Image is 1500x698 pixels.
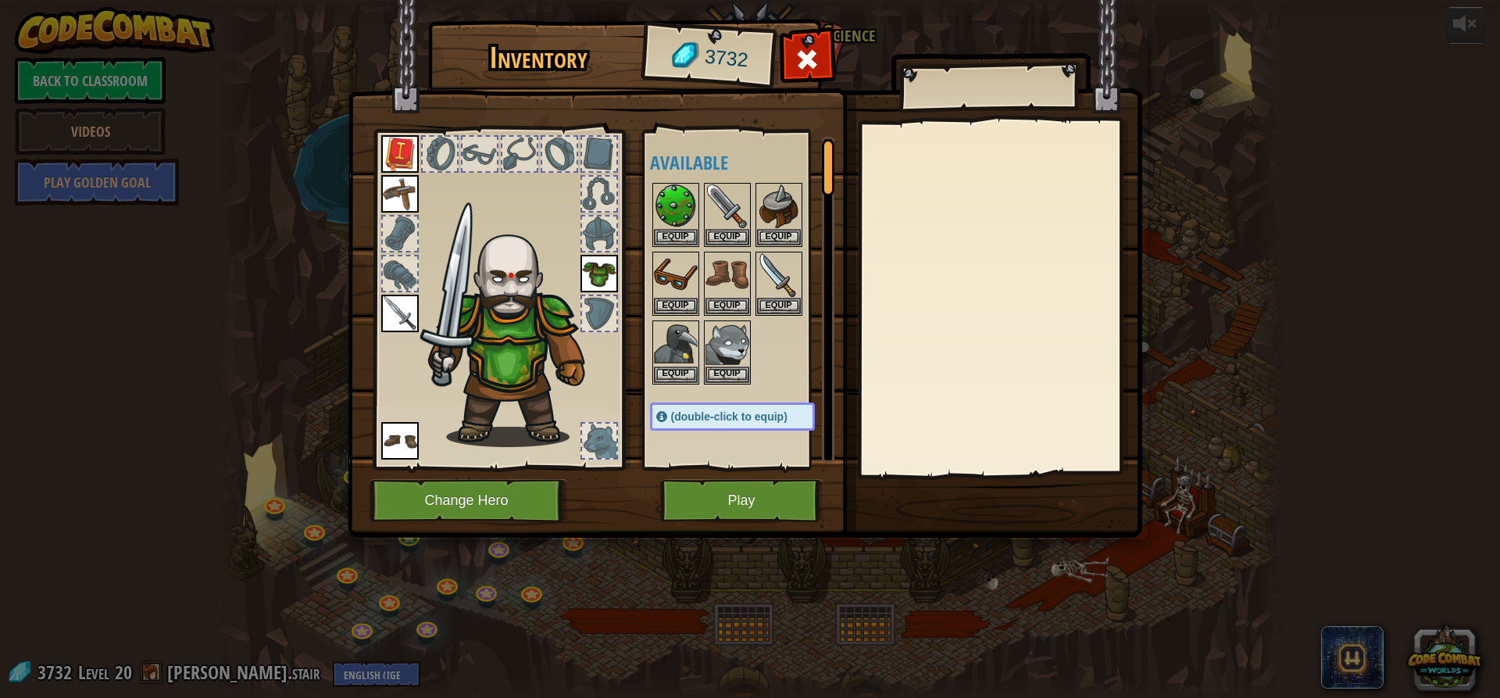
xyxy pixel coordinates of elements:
[654,229,698,245] button: Equip
[654,184,698,228] img: portrait.png
[654,253,698,297] img: portrait.png
[705,229,749,245] button: Equip
[370,479,568,522] button: Change Hero
[381,422,419,460] img: portrait.png
[705,253,749,297] img: portrait.png
[703,43,749,74] span: 3732
[654,367,698,383] button: Equip
[381,175,419,213] img: portrait.png
[705,184,749,228] img: portrait.png
[580,255,618,292] img: portrait.png
[420,220,612,447] img: goliath_hair.png
[757,298,801,314] button: Equip
[654,298,698,314] button: Equip
[381,295,419,332] img: portrait.png
[705,322,749,366] img: portrait.png
[757,229,801,245] button: Equip
[654,322,698,366] img: portrait.png
[757,253,801,297] img: portrait.png
[650,152,846,173] h4: Available
[660,479,823,522] button: Play
[705,367,749,383] button: Equip
[757,184,801,228] img: portrait.png
[439,41,638,74] h1: Inventory
[705,298,749,314] button: Equip
[381,135,419,173] img: portrait.png
[671,410,787,423] span: (double-click to equip)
